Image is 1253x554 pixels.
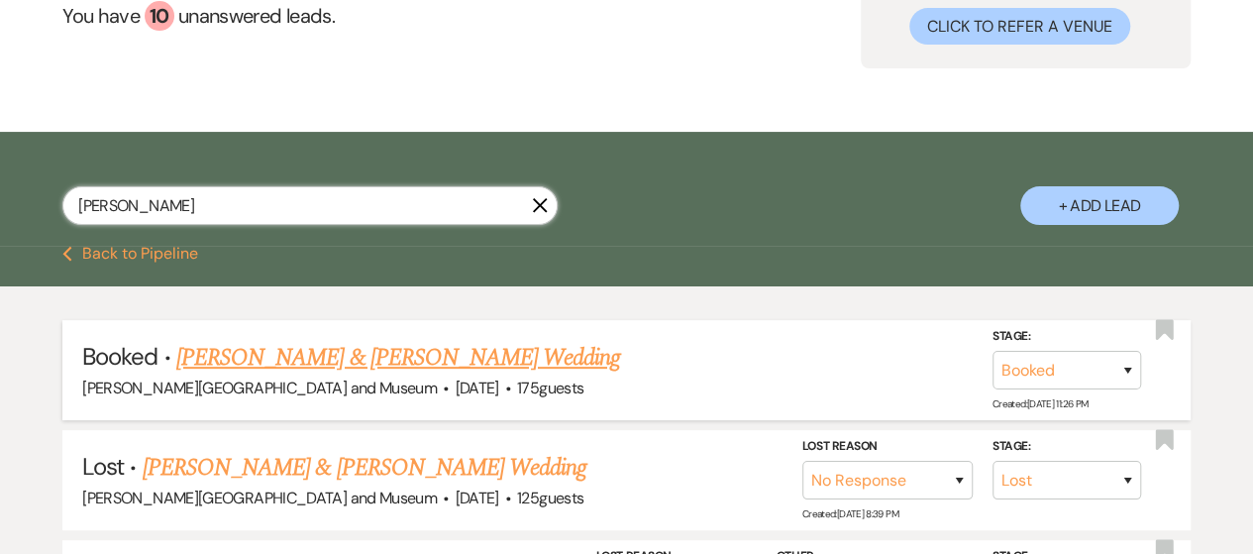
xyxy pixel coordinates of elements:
div: 10 [145,1,174,31]
span: [DATE] [455,378,498,398]
span: [PERSON_NAME][GEOGRAPHIC_DATA] and Museum [82,378,437,398]
input: Search by name, event date, email address or phone number [62,186,558,225]
span: Booked [82,341,157,372]
label: Lost Reason [802,436,973,458]
a: [PERSON_NAME] & [PERSON_NAME] Wedding [176,340,620,376]
span: Lost [82,451,124,482]
span: Created: [DATE] 8:39 PM [802,507,898,520]
label: Stage: [992,436,1141,458]
button: Click to Refer a Venue [909,8,1130,45]
a: You have 10 unanswered leads. [62,1,437,31]
span: 175 guests [517,378,583,398]
span: Created: [DATE] 11:26 PM [992,397,1088,410]
span: 125 guests [517,488,583,508]
span: [PERSON_NAME][GEOGRAPHIC_DATA] and Museum [82,488,437,508]
span: [DATE] [455,488,498,508]
label: Stage: [992,326,1141,348]
a: [PERSON_NAME] & [PERSON_NAME] Wedding [143,450,586,486]
button: + Add Lead [1020,186,1179,225]
button: Back to Pipeline [62,246,198,262]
